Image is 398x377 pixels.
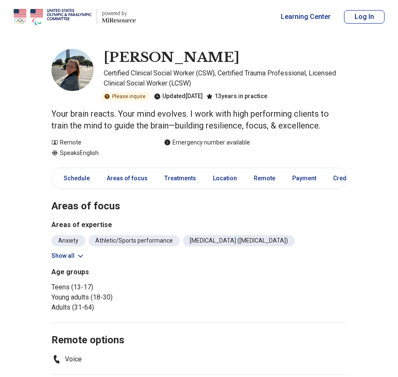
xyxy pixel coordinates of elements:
a: Home page [13,3,136,30]
li: Voice [51,354,82,364]
li: Adults (31-64) [51,302,196,313]
a: Schedule [54,170,95,187]
li: Young adults (18-30) [51,292,196,302]
li: Athletic/Sports performance [89,235,180,246]
button: Show all [51,251,85,260]
div: Emergency number available [164,138,250,147]
h3: Areas of expertise [51,220,347,230]
a: Areas of focus [102,170,153,187]
img: Alyse Munoz, Certified Clinical Social Worker (CSW) [51,49,94,91]
div: Remote [51,138,147,147]
li: [MEDICAL_DATA] ([MEDICAL_DATA]) [183,235,295,246]
h2: Areas of focus [51,179,347,214]
div: Please inquire [100,92,151,101]
li: Teens (13-17) [51,282,196,292]
h1: [PERSON_NAME] [104,49,239,67]
p: powered by [102,10,136,17]
a: Treatments [159,170,201,187]
div: Updated [DATE] [154,92,203,101]
a: Payment [287,170,321,187]
li: Anxiety [51,235,85,246]
h3: Age groups [51,267,196,277]
a: Remote [249,170,280,187]
a: Learning Center [281,12,331,22]
h2: Remote options [51,313,347,348]
p: Certified Clinical Social Worker (CSW), Certified Trauma Professional, Licensed Clinical Social W... [104,68,347,88]
a: Credentials [328,170,370,187]
div: Speaks English [51,149,147,158]
p: Your brain reacts. Your mind evolves. I work with high performing clients to train the mind to gu... [51,108,347,131]
a: Location [208,170,242,187]
button: Log In [344,10,385,24]
div: 13 years in practice [206,92,267,101]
